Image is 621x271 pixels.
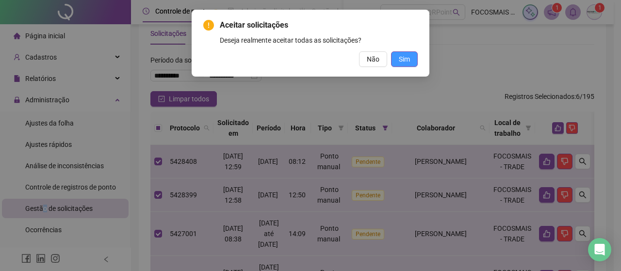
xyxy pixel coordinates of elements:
span: Sim [399,54,410,64]
div: Open Intercom Messenger [588,238,611,261]
button: Não [359,51,387,67]
button: Sim [391,51,418,67]
div: Deseja realmente aceitar todas as solicitações? [220,35,418,46]
span: Não [367,54,379,64]
span: Aceitar solicitações [220,19,418,31]
span: exclamation-circle [203,20,214,31]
